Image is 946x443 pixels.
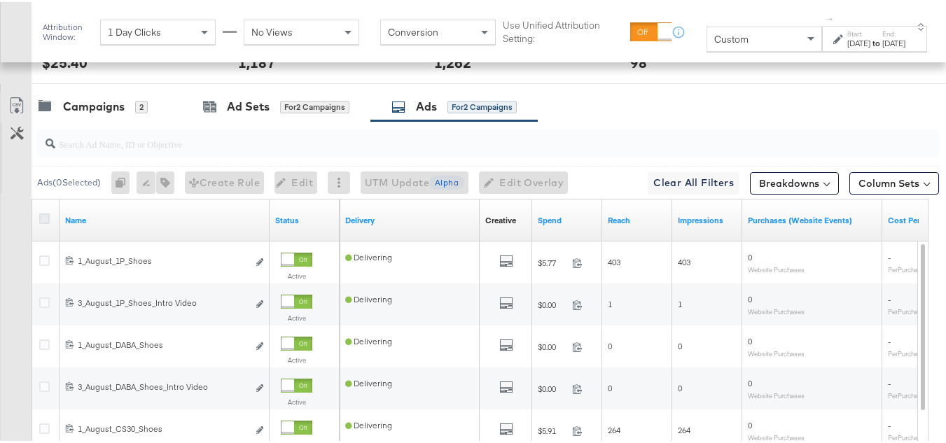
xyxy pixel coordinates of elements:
[251,24,293,36] span: No Views
[748,389,805,398] sub: Website Purchases
[388,24,438,36] span: Conversion
[748,376,752,386] span: 0
[888,334,891,344] span: -
[345,250,392,260] span: Delivering
[485,213,516,224] div: Creative
[108,24,161,36] span: 1 Day Clicks
[281,353,312,363] label: Active
[345,376,392,386] span: Delivering
[538,255,566,266] span: $5.77
[849,170,939,192] button: Column Sets
[78,295,248,307] div: 3_August_1P_Shoes_Intro Video
[748,250,752,260] span: 0
[888,431,925,440] sub: Per Purchase
[748,263,805,272] sub: Website Purchases
[538,381,566,392] span: $0.00
[678,339,682,349] span: 0
[280,99,349,111] div: for 2 Campaigns
[748,292,752,302] span: 0
[538,423,566,434] span: $5.91
[748,431,805,440] sub: Website Purchases
[678,213,737,224] a: The number of times your ad was served. On mobile apps an ad is counted as served the first time ...
[608,255,620,265] span: 403
[870,36,882,46] strong: to
[345,292,392,302] span: Delivering
[608,297,612,307] span: 1
[55,122,859,150] input: Search Ad Name, ID or Objective
[447,99,517,111] div: for 2 Campaigns
[748,305,805,314] sub: Website Purchases
[888,292,891,302] span: -
[678,255,690,265] span: 403
[608,423,620,433] span: 264
[281,395,312,405] label: Active
[345,213,474,224] a: Reflects the ability of your Ad to achieve delivery.
[748,334,752,344] span: 0
[63,97,125,113] div: Campaigns
[678,423,690,433] span: 264
[78,421,248,433] div: 1_August_CS30_Shoes
[135,99,148,111] div: 2
[750,170,839,192] button: Breakdowns
[888,376,891,386] span: -
[653,172,734,190] span: Clear All Filters
[714,31,749,43] span: Custom
[823,15,837,20] span: ↑
[630,50,647,71] div: 98
[847,36,870,47] div: [DATE]
[238,50,275,71] div: 1,187
[847,27,870,36] label: Start:
[648,170,739,192] button: Clear All Filters
[281,269,312,279] label: Active
[608,213,667,224] a: The number of people your ad was served to.
[65,213,264,224] a: Ad Name.
[538,213,597,224] a: The total amount spent to date.
[882,27,905,36] label: End:
[882,36,905,47] div: [DATE]
[888,418,891,428] span: -
[42,50,88,71] div: $25.40
[42,20,93,40] div: Attribution Window:
[111,169,137,192] div: 0
[748,213,877,224] a: The number of times a purchase was made tracked by your Custom Audience pixel on your website aft...
[748,347,805,356] sub: Website Purchases
[538,297,566,308] span: $0.00
[888,250,891,260] span: -
[345,418,392,428] span: Delivering
[434,50,471,71] div: 1,262
[503,17,624,43] label: Use Unified Attribution Setting:
[888,305,925,314] sub: Per Purchase
[345,334,392,344] span: Delivering
[37,174,101,187] div: Ads ( 0 Selected)
[608,339,612,349] span: 0
[281,311,312,321] label: Active
[275,213,334,224] a: Shows the current state of your Ad.
[888,263,925,272] sub: Per Purchase
[416,97,437,113] div: Ads
[678,297,682,307] span: 1
[678,381,682,391] span: 0
[888,389,925,398] sub: Per Purchase
[608,381,612,391] span: 0
[78,253,248,265] div: 1_August_1P_Shoes
[227,97,270,113] div: Ad Sets
[485,213,516,224] a: Shows the creative associated with your ad.
[888,347,925,356] sub: Per Purchase
[78,337,248,349] div: 1_August_DABA_Shoes
[748,418,752,428] span: 0
[538,339,566,350] span: $0.00
[78,379,248,391] div: 3_August_DABA_Shoes_Intro Video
